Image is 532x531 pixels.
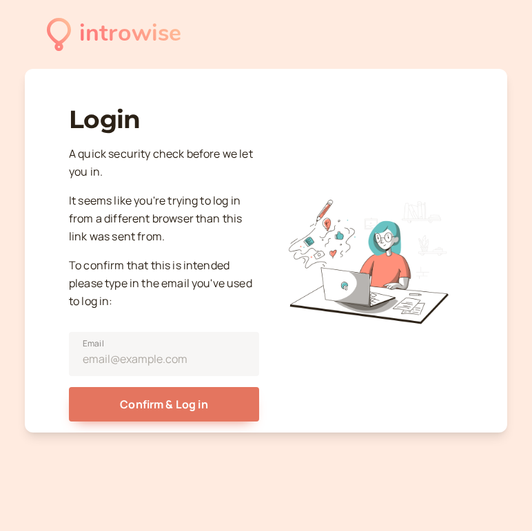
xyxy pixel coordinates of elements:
button: Confirm & Log in [69,387,259,421]
a: introwise [47,15,181,53]
p: A quick security check before we let you in. [69,145,259,181]
input: Email [69,332,259,376]
h1: Login [69,105,259,134]
p: It seems like you're trying to log in from a different browser than this link was sent from. [69,192,259,246]
div: introwise [79,15,181,53]
span: Email [83,337,104,351]
p: To confirm that this is intended please type in the email you've used to log in: [69,257,259,311]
